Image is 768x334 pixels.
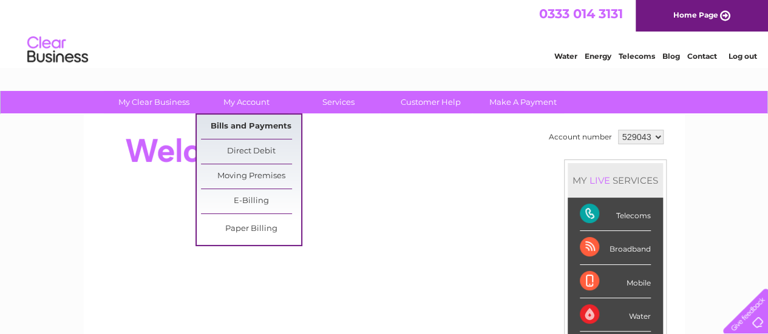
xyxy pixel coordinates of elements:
[587,175,613,186] div: LIVE
[196,91,296,113] a: My Account
[539,6,623,21] a: 0333 014 3131
[580,298,651,332] div: Water
[619,52,655,61] a: Telecoms
[201,164,301,189] a: Moving Premises
[585,52,611,61] a: Energy
[201,189,301,213] a: E-Billing
[288,91,389,113] a: Services
[546,127,615,147] td: Account number
[554,52,577,61] a: Water
[201,139,301,164] a: Direct Debit
[98,7,671,59] div: Clear Business is a trading name of Verastar Limited (registered in [GEOGRAPHIC_DATA] No. 3667643...
[687,52,717,61] a: Contact
[473,91,573,113] a: Make A Payment
[27,32,89,68] img: logo.png
[104,91,204,113] a: My Clear Business
[201,217,301,241] a: Paper Billing
[662,52,680,61] a: Blog
[580,198,651,231] div: Telecoms
[580,231,651,264] div: Broadband
[568,163,663,198] div: MY SERVICES
[728,52,756,61] a: Log out
[201,115,301,139] a: Bills and Payments
[580,265,651,298] div: Mobile
[381,91,481,113] a: Customer Help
